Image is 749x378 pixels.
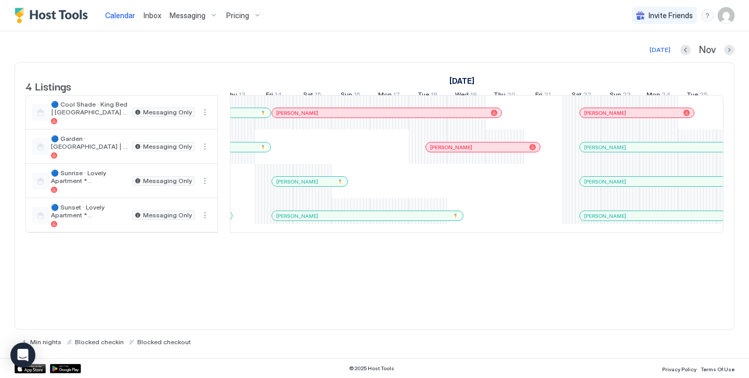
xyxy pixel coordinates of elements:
span: 🔵 Cool Shade · King Bed | [GEOGRAPHIC_DATA] *Best Downtown Locations *Cool [51,100,128,116]
span: [PERSON_NAME] [276,110,318,116]
span: Privacy Policy [662,366,696,372]
a: Inbox [144,10,161,21]
a: November 24, 2025 [644,88,673,103]
button: Next month [724,45,734,55]
button: More options [199,140,211,153]
span: 22 [583,90,591,101]
div: menu [701,9,714,22]
span: Nov [699,44,716,56]
a: Host Tools Logo [15,8,93,23]
a: November 14, 2025 [263,88,285,103]
span: Mon [647,90,660,101]
span: 23 [623,90,631,101]
div: [DATE] [650,45,670,55]
span: Wed [455,90,469,101]
span: 19 [470,90,477,101]
span: Blocked checkout [137,338,191,346]
span: 16 [354,90,360,101]
a: Calendar [105,10,135,21]
a: November 13, 2025 [223,88,248,103]
button: More options [199,209,211,221]
div: menu [199,175,211,187]
a: Google Play Store [50,364,81,373]
span: Min nights [30,338,61,346]
span: Mon [378,90,392,101]
span: [PERSON_NAME] [584,144,626,151]
span: 🔵 Garden · [GEOGRAPHIC_DATA] | [GEOGRAPHIC_DATA] *Best Downtown Locations (4) [51,135,128,150]
span: 14 [275,90,282,101]
span: Pricing [226,11,249,20]
a: November 25, 2025 [684,88,711,103]
button: More options [199,106,211,119]
a: November 17, 2025 [376,88,403,103]
span: [PERSON_NAME] [584,178,626,185]
span: [PERSON_NAME] [276,178,318,185]
a: App Store [15,364,46,373]
span: [PERSON_NAME] [276,213,318,219]
span: 25 [700,90,708,101]
span: Blocked checkin [75,338,124,346]
a: November 23, 2025 [607,88,634,103]
span: Invite Friends [649,11,693,20]
a: November 19, 2025 [453,88,480,103]
span: 13 [239,90,246,101]
span: Thu [494,90,506,101]
span: 4 Listings [25,78,71,94]
span: [PERSON_NAME] [584,213,626,219]
span: Terms Of Use [701,366,734,372]
span: 🔵 Sunrise · Lovely Apartment *[GEOGRAPHIC_DATA] Best Locations *Sunrise [51,169,128,185]
a: Privacy Policy [662,363,696,374]
span: Calendar [105,11,135,20]
a: Terms Of Use [701,363,734,374]
button: More options [199,175,211,187]
a: November 1, 2025 [447,73,477,88]
span: [PERSON_NAME] [430,144,472,151]
div: User profile [718,7,734,24]
span: Tue [687,90,698,101]
span: Messaging [170,11,205,20]
span: 20 [507,90,515,101]
a: November 21, 2025 [533,88,553,103]
div: Open Intercom Messenger [10,343,35,368]
span: 🔵 Sunset · Lovely Apartment *[GEOGRAPHIC_DATA] Best Locations *Sunset [51,203,128,219]
span: © 2025 Host Tools [349,365,394,372]
a: November 16, 2025 [338,88,363,103]
span: 18 [431,90,437,101]
span: Sat [303,90,313,101]
a: November 22, 2025 [569,88,594,103]
span: 17 [393,90,400,101]
span: Sun [341,90,352,101]
span: Thu [225,90,237,101]
span: Fri [535,90,543,101]
span: Fri [266,90,273,101]
span: Sat [572,90,582,101]
span: 21 [544,90,551,101]
div: menu [199,209,211,221]
a: November 20, 2025 [491,88,518,103]
span: Inbox [144,11,161,20]
a: November 18, 2025 [415,88,440,103]
button: [DATE] [648,44,672,56]
span: 15 [315,90,321,101]
div: menu [199,140,211,153]
span: Sun [610,90,621,101]
div: menu [199,106,211,119]
span: Tue [418,90,429,101]
button: Previous month [680,45,691,55]
span: 24 [662,90,670,101]
span: [PERSON_NAME] [584,110,626,116]
a: November 15, 2025 [301,88,324,103]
